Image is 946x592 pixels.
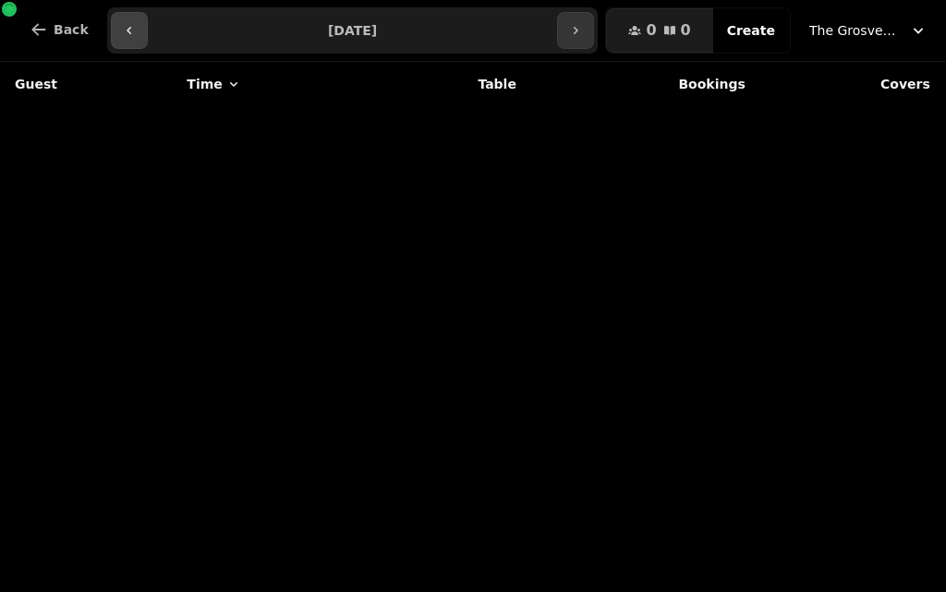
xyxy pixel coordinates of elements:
span: Back [54,23,89,36]
button: 00 [606,8,712,53]
span: Create [727,24,775,37]
span: Time [187,75,222,93]
th: Covers [757,62,941,106]
button: The Grosvenor [798,14,939,47]
th: Table [371,62,528,106]
span: 0 [646,23,656,38]
span: 0 [681,23,691,38]
button: Back [15,7,103,52]
button: Time [187,75,240,93]
span: The Grosvenor [809,21,902,40]
th: Bookings [528,62,757,106]
button: Create [712,8,790,53]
